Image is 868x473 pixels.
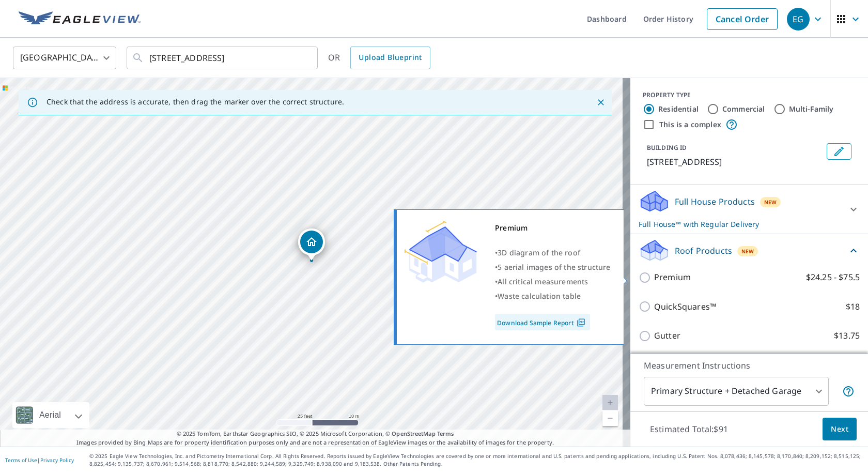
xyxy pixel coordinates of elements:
[806,271,860,284] p: $24.25 - $75.5
[842,385,855,398] span: Your report will include the primary structure and a detached garage if one exists.
[495,221,611,235] div: Premium
[834,329,860,342] p: $13.75
[654,329,680,342] p: Gutter
[405,221,477,283] img: Premium
[707,8,778,30] a: Cancel Order
[13,43,116,72] div: [GEOGRAPHIC_DATA]
[639,219,841,230] p: Full House™ with Regular Delivery
[359,51,422,64] span: Upload Blueprint
[658,104,699,114] label: Residential
[40,456,74,464] a: Privacy Policy
[5,456,37,464] a: Terms of Use
[498,262,610,272] span: 5 aerial images of the structure
[149,43,297,72] input: Search by address or latitude-longitude
[644,377,829,406] div: Primary Structure + Detached Garage
[647,156,823,168] p: [STREET_ADDRESS]
[177,430,454,438] span: © 2025 TomTom, Earthstar Geographics SIO, © 2025 Microsoft Corporation, ©
[644,359,855,372] p: Measurement Instructions
[495,246,611,260] div: •
[495,314,590,330] a: Download Sample Report
[659,119,721,130] label: This is a complex
[827,143,851,160] button: Edit building 1
[89,452,863,468] p: © 2025 Eagle View Technologies, Inc. and Pictometry International Corp. All Rights Reserved. Repo...
[5,457,74,463] p: |
[642,418,736,440] p: Estimated Total: $91
[36,402,64,428] div: Aerial
[594,96,608,109] button: Close
[602,395,618,410] a: Current Level 20, Zoom In Disabled
[639,238,860,263] div: Roof ProductsNew
[741,247,754,255] span: New
[846,300,860,313] p: $18
[350,47,430,69] a: Upload Blueprint
[392,430,435,437] a: OpenStreetMap
[437,430,454,437] a: Terms
[19,11,141,27] img: EV Logo
[495,260,611,274] div: •
[675,195,755,208] p: Full House Products
[722,104,765,114] label: Commercial
[654,300,716,313] p: QuickSquares™
[298,228,325,261] div: Dropped pin, building 1, Residential property, 311 S 4th St Laramie, WY 82070
[764,198,777,206] span: New
[574,318,588,327] img: Pdf Icon
[823,418,857,441] button: Next
[647,143,687,152] p: BUILDING ID
[639,189,860,230] div: Full House ProductsNewFull House™ with Regular Delivery
[12,402,89,428] div: Aerial
[498,291,581,301] span: Waste calculation table
[498,277,588,286] span: All critical measurements
[602,410,618,426] a: Current Level 20, Zoom Out
[328,47,430,69] div: OR
[47,97,344,106] p: Check that the address is accurate, then drag the marker over the correct structure.
[498,248,580,257] span: 3D diagram of the roof
[495,289,611,303] div: •
[675,245,732,257] p: Roof Products
[654,271,691,284] p: Premium
[787,8,810,30] div: EG
[495,274,611,289] div: •
[643,90,856,100] div: PROPERTY TYPE
[789,104,834,114] label: Multi-Family
[831,423,848,436] span: Next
